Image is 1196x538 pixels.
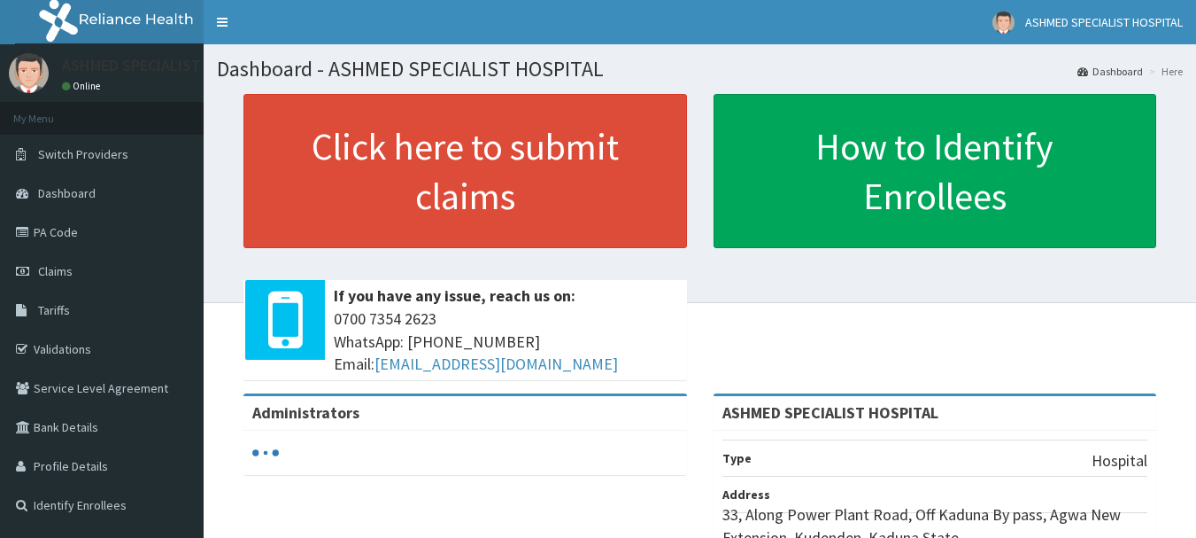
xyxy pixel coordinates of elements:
span: Tariffs [38,302,70,318]
b: If you have any issue, reach us on: [334,285,575,306]
p: ASHMED SPECIALIST HOSPITAL [62,58,274,74]
a: [EMAIL_ADDRESS][DOMAIN_NAME] [374,354,618,374]
img: User Image [992,12,1015,34]
b: Address [722,487,770,503]
a: Dashboard [1077,64,1143,79]
b: Administrators [252,402,359,423]
b: Type [722,450,752,466]
span: Switch Providers [38,146,128,162]
h1: Dashboard - ASHMED SPECIALIST HOSPITAL [217,58,1183,81]
a: How to Identify Enrollees [714,94,1157,248]
svg: audio-loading [252,440,279,466]
p: Hospital [1092,449,1147,472]
span: Dashboard [38,185,96,201]
li: Here [1145,64,1183,79]
a: Online [62,80,104,92]
span: ASHMED SPECIALIST HOSPITAL [1025,14,1183,30]
a: Click here to submit claims [243,94,687,248]
span: Claims [38,263,73,279]
img: User Image [9,53,49,93]
span: 0700 7354 2623 WhatsApp: [PHONE_NUMBER] Email: [334,308,678,376]
strong: ASHMED SPECIALIST HOSPITAL [722,402,938,423]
